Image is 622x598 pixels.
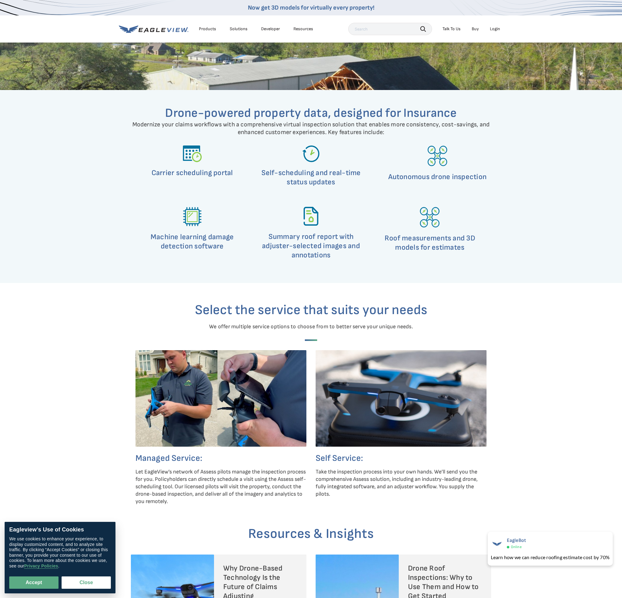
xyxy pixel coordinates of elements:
[491,554,610,561] div: Learn how we can reduce roofing estimate cost by 70%
[293,26,313,32] div: Resources
[511,545,522,549] span: Online
[348,23,432,35] input: Search
[472,26,479,32] a: Buy
[135,453,306,464] h5: Managed Service:
[373,234,487,252] h5: Roof measurements and 3D models for estimates
[9,526,111,533] div: Eagleview’s Use of Cookies
[131,121,491,136] p: Modernize your claims workflows with a comprehensive virtual inspection solution that enables mor...
[490,26,500,32] div: Login
[230,26,248,32] div: Solutions
[131,525,491,542] h2: Resources & Insights
[131,323,491,330] p: We offer multiple service options to choose from to better serve your unique needs.
[199,26,216,32] div: Products
[62,576,111,589] button: Close
[131,301,491,318] h3: Select the service that suits your needs
[135,468,306,505] p: Let EagleView’s network of Assess pilots manage the inspection process for you. Policyholders can...
[316,468,487,498] p: Take the inspection process into your own hands. We’ll send you the comprehensive Assess solution...
[507,538,526,543] span: EagleBot
[491,538,503,550] img: EagleBot
[151,168,233,178] h5: Carrier scheduling portal
[388,172,487,182] h5: Autonomous drone inspection
[261,26,280,32] a: Developer
[316,453,487,464] h5: Self Service:
[442,26,461,32] div: Talk To Us
[9,536,111,569] div: We use cookies to enhance your experience, to display customized content, and to analyze site tra...
[254,232,368,260] h5: Summary roof report with adjuster-selected images and annotations
[135,232,249,251] h5: Machine learning damage detection software
[24,563,58,569] a: Privacy Policies
[9,576,59,589] button: Accept
[131,105,491,121] h2: Drone-powered property data, designed for Insurance
[248,4,374,11] a: Now get 3D models for virtually every property!
[254,168,368,187] h5: Self-scheduling and real-time status updates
